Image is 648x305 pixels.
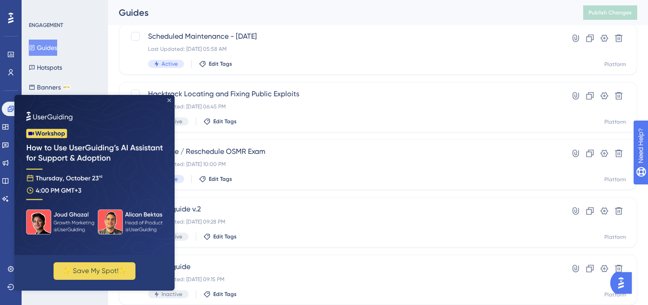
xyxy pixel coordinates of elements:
[209,60,232,67] span: Edit Tags
[589,9,632,16] span: Publish Changes
[209,175,232,183] span: Edit Tags
[148,103,536,110] div: Last Updated: [DATE] 06:45 PM
[148,276,536,283] div: Last Updated: [DATE] 09:15 PM
[604,291,626,298] div: Platform
[583,5,637,20] button: Publish Changes
[604,61,626,68] div: Platform
[153,4,157,7] div: Close Preview
[29,59,62,76] button: Hotspots
[148,261,536,272] span: Survey guide
[148,204,536,215] span: Survey guide v.2
[148,146,536,157] span: Schedule / Reschedule OSMR Exam
[162,291,182,298] span: Inactive
[203,118,237,125] button: Edit Tags
[213,291,237,298] span: Edit Tags
[199,175,232,183] button: Edit Tags
[119,6,561,19] div: Guides
[604,233,626,241] div: Platform
[148,161,536,168] div: Last Updated: [DATE] 10:00 PM
[604,118,626,126] div: Platform
[148,218,536,225] div: Last Updated: [DATE] 09:28 PM
[29,79,71,95] button: BannersBETA
[203,233,237,240] button: Edit Tags
[199,60,232,67] button: Edit Tags
[148,31,536,42] span: Scheduled Maintenance - [DATE]
[213,118,237,125] span: Edit Tags
[148,89,536,99] span: Hacktrack Locating and Fixing Public Exploits
[29,22,63,29] div: ENGAGEMENT
[21,2,56,13] span: Need Help?
[39,167,121,185] button: ✨ Save My Spot!✨
[610,269,637,296] iframe: UserGuiding AI Assistant Launcher
[29,40,57,56] button: Guides
[604,176,626,183] div: Platform
[203,291,237,298] button: Edit Tags
[213,233,237,240] span: Edit Tags
[162,60,178,67] span: Active
[63,85,71,90] div: BETA
[148,45,536,53] div: Last Updated: [DATE] 05:58 AM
